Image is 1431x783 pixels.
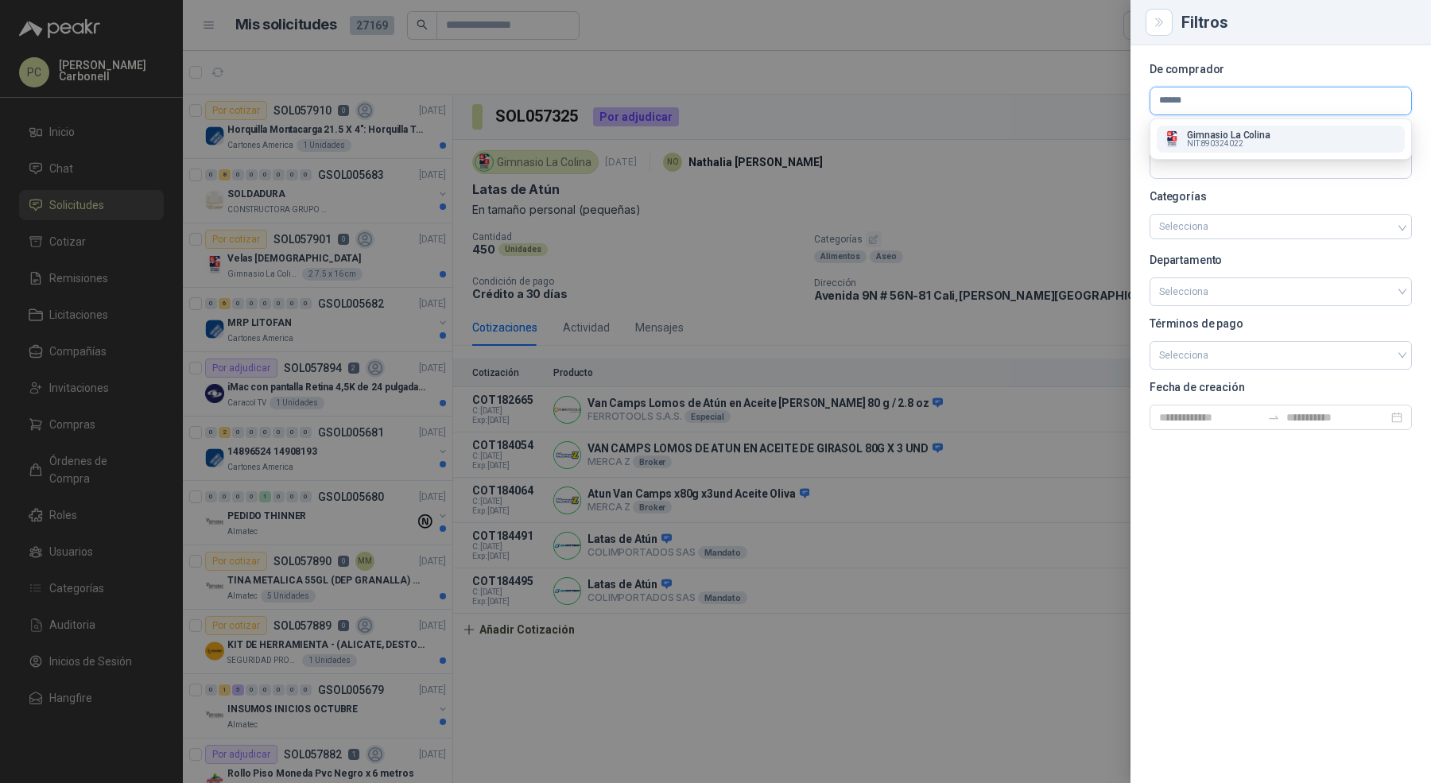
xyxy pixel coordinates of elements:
p: De comprador [1150,64,1412,74]
p: Departamento [1150,255,1412,265]
span: NIT : 890324022 [1187,140,1243,148]
button: Close [1150,13,1169,32]
p: Gimnasio La Colina [1187,130,1270,140]
img: Company Logo [1163,130,1181,148]
p: Fecha de creación [1150,382,1412,392]
div: Filtros [1181,14,1412,30]
p: Categorías [1150,192,1412,201]
button: Company LogoGimnasio La ColinaNIT:890324022 [1157,126,1405,153]
span: swap-right [1267,411,1280,424]
span: to [1267,411,1280,424]
p: Términos de pago [1150,319,1412,328]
